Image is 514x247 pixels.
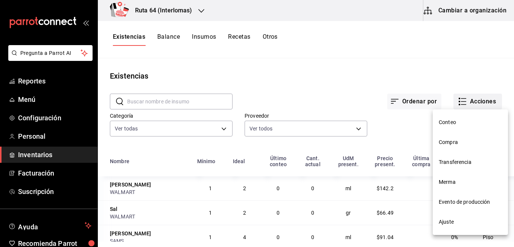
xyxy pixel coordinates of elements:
[439,218,502,226] span: Ajuste
[439,158,502,166] span: Transferencia
[439,138,502,146] span: Compra
[439,198,502,206] span: Evento de producción
[439,118,502,126] span: Conteo
[439,178,502,186] span: Merma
